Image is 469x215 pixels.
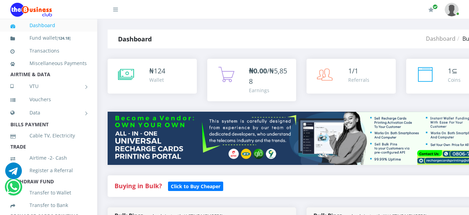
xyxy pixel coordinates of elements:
[448,66,452,75] span: 1
[10,55,87,71] a: Miscellaneous Payments
[58,35,69,41] b: 124.18
[249,66,267,75] b: ₦0.00
[10,43,87,59] a: Transactions
[249,66,287,86] span: /₦5,858
[57,35,71,41] small: [ ]
[168,182,223,190] a: Click to Buy Cheaper
[171,183,220,190] b: Click to Buy Cheaper
[249,87,290,94] div: Earnings
[10,3,52,17] img: Logo
[108,59,197,94] a: ₦124 Wallet
[428,7,434,13] i: Renew/Upgrade Subscription
[10,78,87,95] a: VTU
[448,66,461,76] div: ⊆
[115,182,162,190] strong: Buying in Bulk?
[307,59,396,94] a: 1/1 Referrals
[154,66,165,75] span: 124
[149,66,165,76] div: ₦
[10,162,87,178] a: Register a Referral
[10,30,87,46] a: Fund wallet[124.18]
[6,184,20,195] a: Chat for support
[10,185,87,201] a: Transfer to Wallet
[149,76,165,83] div: Wallet
[118,35,152,43] strong: Dashboard
[10,150,87,166] a: Airtime -2- Cash
[348,66,358,75] span: 1/1
[445,3,459,16] img: User
[348,76,369,83] div: Referrals
[433,4,438,9] span: Renew/Upgrade Subscription
[207,59,296,101] a: ₦0.00/₦5,858 Earnings
[10,197,87,213] a: Transfer to Bank
[10,91,87,107] a: Vouchers
[448,76,461,83] div: Coins
[10,17,87,33] a: Dashboard
[426,35,455,42] a: Dashboard
[10,104,87,121] a: Data
[5,168,22,179] a: Chat for support
[10,128,87,144] a: Cable TV, Electricity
